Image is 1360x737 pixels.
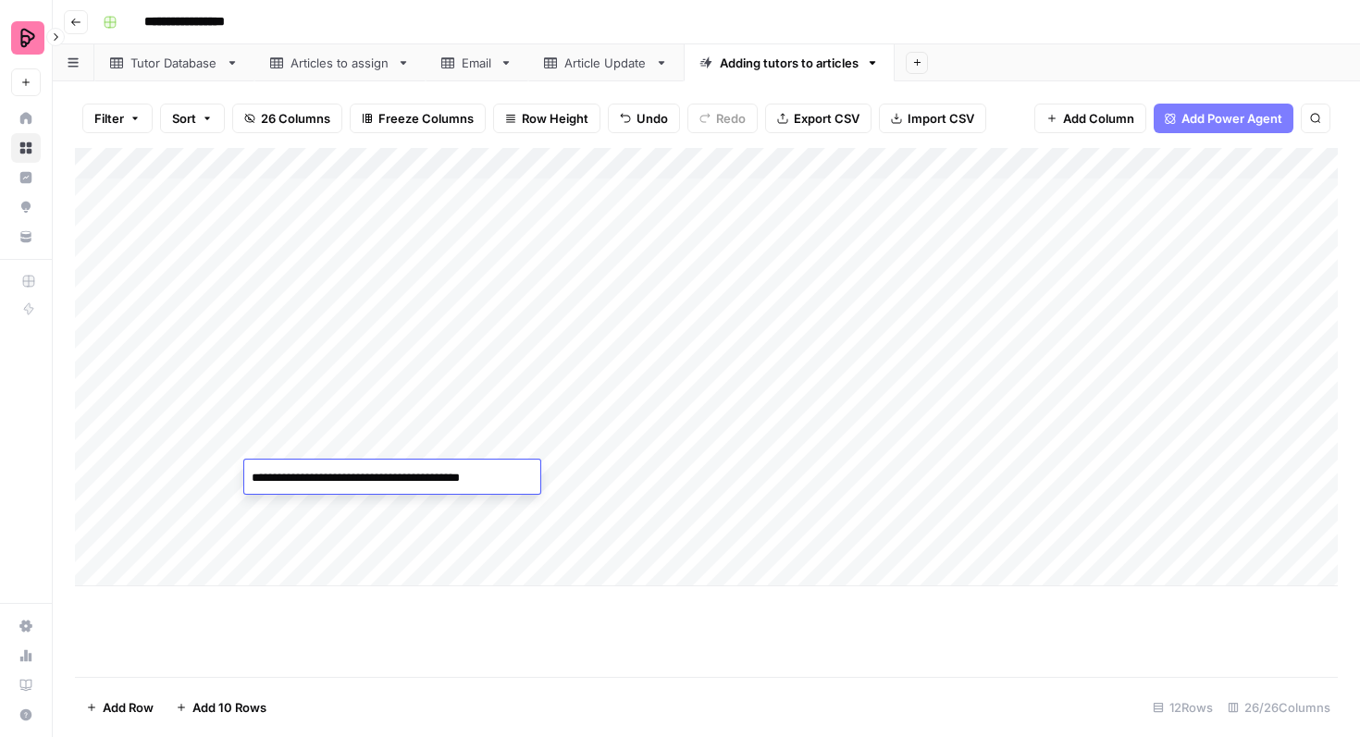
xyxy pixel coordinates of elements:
button: Row Height [493,104,600,133]
button: Freeze Columns [350,104,486,133]
button: Add Column [1034,104,1146,133]
button: Import CSV [879,104,986,133]
a: Home [11,104,41,133]
a: Usage [11,641,41,670]
a: Adding tutors to articles [684,44,895,81]
span: Freeze Columns [378,109,474,128]
div: 26/26 Columns [1220,693,1338,722]
a: Insights [11,163,41,192]
a: Browse [11,133,41,163]
button: 26 Columns [232,104,342,133]
button: Add 10 Rows [165,693,278,722]
span: Add 10 Rows [192,698,266,717]
button: Export CSV [765,104,872,133]
a: Settings [11,611,41,641]
button: Undo [608,104,680,133]
span: Add Row [103,698,154,717]
div: Email [462,54,492,72]
span: Undo [637,109,668,128]
button: Redo [687,104,758,133]
a: Your Data [11,222,41,252]
div: Articles to assign [291,54,389,72]
a: Article Update [528,44,684,81]
div: 12 Rows [1145,693,1220,722]
div: Tutor Database [130,54,218,72]
a: Email [426,44,528,81]
span: Add Column [1063,109,1134,128]
div: Adding tutors to articles [720,54,859,72]
span: Row Height [522,109,588,128]
button: Help + Support [11,700,41,730]
a: Articles to assign [254,44,426,81]
button: Add Row [75,693,165,722]
span: Add Power Agent [1181,109,1282,128]
span: 26 Columns [261,109,330,128]
span: Sort [172,109,196,128]
button: Workspace: Preply [11,15,41,61]
span: Filter [94,109,124,128]
button: Sort [160,104,225,133]
a: Learning Hub [11,670,41,700]
a: Tutor Database [94,44,254,81]
img: Preply Logo [11,21,44,55]
div: Article Update [564,54,648,72]
span: Export CSV [794,109,859,128]
span: Redo [716,109,746,128]
span: Import CSV [908,109,974,128]
button: Filter [82,104,153,133]
button: Add Power Agent [1154,104,1293,133]
a: Opportunities [11,192,41,222]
